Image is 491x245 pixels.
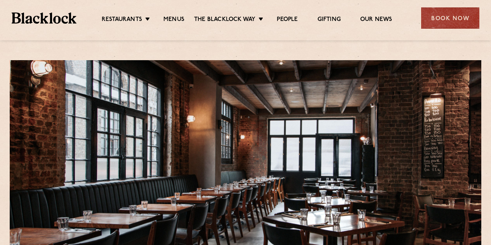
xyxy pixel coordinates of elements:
a: Gifting [318,16,341,24]
a: Our News [360,16,392,24]
a: People [277,16,298,24]
img: BL_Textured_Logo-footer-cropped.svg [12,12,76,23]
a: Restaurants [102,16,142,24]
a: The Blacklock Way [194,16,255,24]
div: Book Now [421,7,479,29]
a: Menus [163,16,184,24]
